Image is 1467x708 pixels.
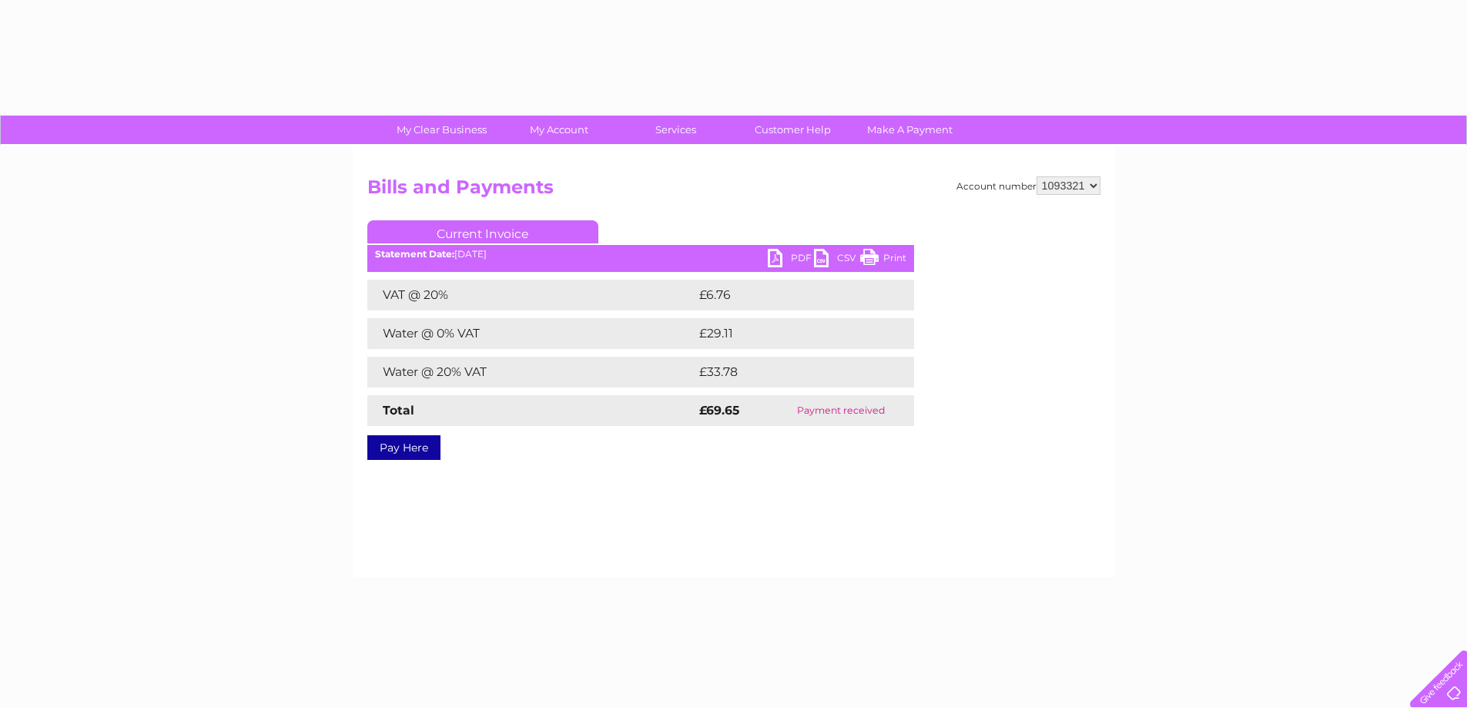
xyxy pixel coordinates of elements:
[378,116,505,144] a: My Clear Business
[695,357,883,388] td: £33.78
[495,116,622,144] a: My Account
[699,403,739,418] strong: £69.65
[768,395,913,426] td: Payment received
[846,116,973,144] a: Make A Payment
[612,116,739,144] a: Services
[367,357,695,388] td: Water @ 20% VAT
[729,116,856,144] a: Customer Help
[695,318,880,349] td: £29.11
[367,220,598,243] a: Current Invoice
[367,280,695,310] td: VAT @ 20%
[695,280,878,310] td: £6.76
[860,249,906,271] a: Print
[814,249,860,271] a: CSV
[367,435,440,460] a: Pay Here
[375,248,454,260] b: Statement Date:
[367,249,914,260] div: [DATE]
[367,318,695,349] td: Water @ 0% VAT
[768,249,814,271] a: PDF
[383,403,414,418] strong: Total
[367,176,1100,206] h2: Bills and Payments
[956,176,1100,195] div: Account number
